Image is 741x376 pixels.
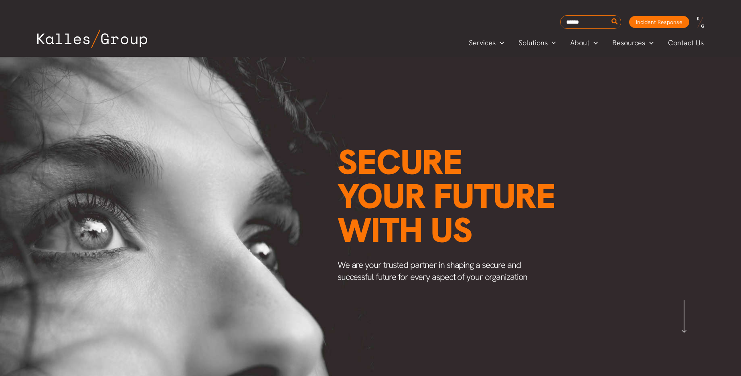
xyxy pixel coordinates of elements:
[469,37,496,49] span: Services
[496,37,504,49] span: Menu Toggle
[462,37,511,49] a: ServicesMenu Toggle
[338,259,528,283] span: We are your trusted partner in shaping a secure and successful future for every aspect of your or...
[462,36,712,49] nav: Primary Site Navigation
[511,37,563,49] a: SolutionsMenu Toggle
[668,37,704,49] span: Contact Us
[612,37,645,49] span: Resources
[518,37,548,49] span: Solutions
[589,37,598,49] span: Menu Toggle
[645,37,654,49] span: Menu Toggle
[570,37,589,49] span: About
[563,37,605,49] a: AboutMenu Toggle
[605,37,661,49] a: ResourcesMenu Toggle
[548,37,556,49] span: Menu Toggle
[37,30,147,48] img: Kalles Group
[629,16,689,28] a: Incident Response
[338,140,555,252] span: Secure your future with us
[610,16,620,28] button: Search
[661,37,712,49] a: Contact Us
